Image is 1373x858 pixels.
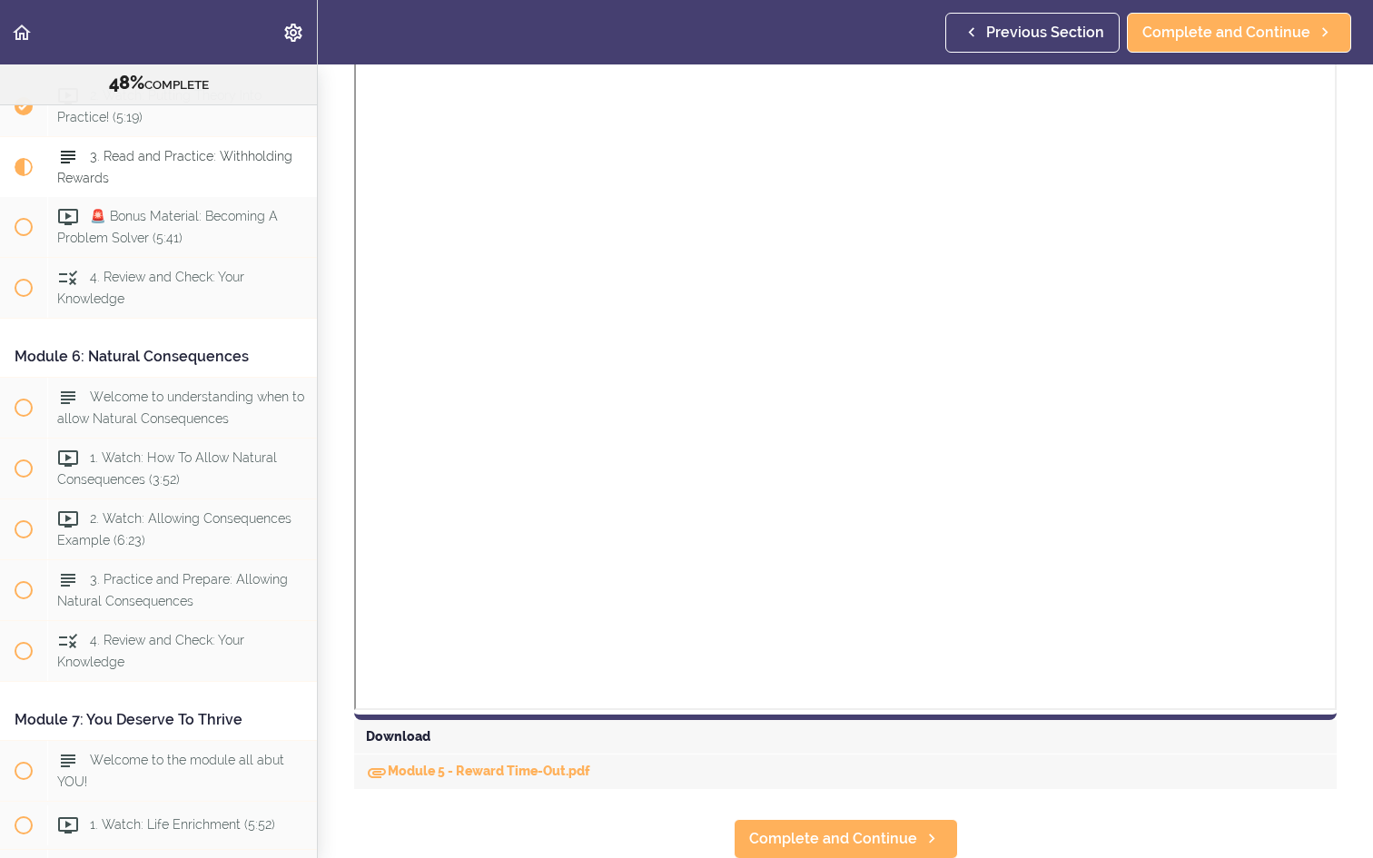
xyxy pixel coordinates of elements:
[57,753,284,788] span: Welcome to the module all abut YOU!
[986,22,1104,44] span: Previous Section
[57,270,244,305] span: 4. Review and Check: Your Knowledge
[1142,22,1310,44] span: Complete and Continue
[109,72,144,94] span: 48%
[1127,13,1351,53] a: Complete and Continue
[366,764,590,778] a: DownloadModule 5 - Reward Time-Out.pdf
[354,720,1337,754] div: Download
[366,762,388,784] svg: Download
[57,633,244,668] span: 4. Review and Check: Your Knowledge
[90,817,275,832] span: 1. Watch: Life Enrichment (5:52)
[57,149,292,184] span: 3. Read and Practice: Withholding Rewards
[57,209,278,244] span: 🚨 Bonus Material: Becoming A Problem Solver (5:41)
[57,450,277,486] span: 1. Watch: How To Allow Natural Consequences (3:52)
[57,88,262,123] span: 2. Watch: Putting Theory Into Practice! (5:19)
[945,13,1120,53] a: Previous Section
[11,22,33,44] svg: Back to course curriculum
[57,390,304,425] span: Welcome to understanding when to allow Natural Consequences
[57,572,288,607] span: 3. Practice and Prepare: Allowing Natural Consequences
[749,828,917,850] span: Complete and Continue
[57,511,291,547] span: 2. Watch: Allowing Consequences Example (6:23)
[282,22,304,44] svg: Settings Menu
[23,72,294,95] div: COMPLETE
